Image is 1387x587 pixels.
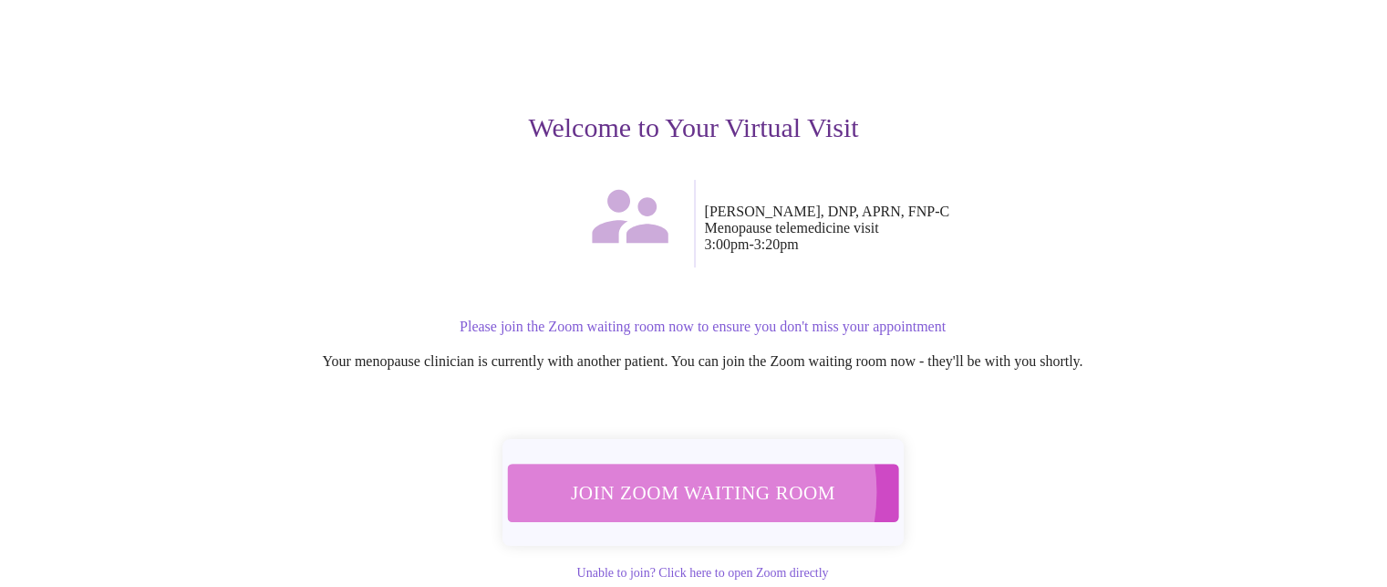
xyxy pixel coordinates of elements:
p: Your menopause clinician is currently with another patient. You can join the Zoom waiting room no... [150,353,1256,370]
button: Join Zoom Waiting Room [507,464,898,521]
span: Join Zoom Waiting Room [531,476,874,509]
p: [PERSON_NAME], DNP, APRN, FNP-C Menopause telemedicine visit 3:00pm - 3:20pm [705,204,1256,253]
p: Please join the Zoom waiting room now to ensure you don't miss your appointment [150,319,1256,335]
h3: Welcome to Your Virtual Visit [132,112,1256,143]
a: Unable to join? Click here to open Zoom directly [576,566,828,580]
